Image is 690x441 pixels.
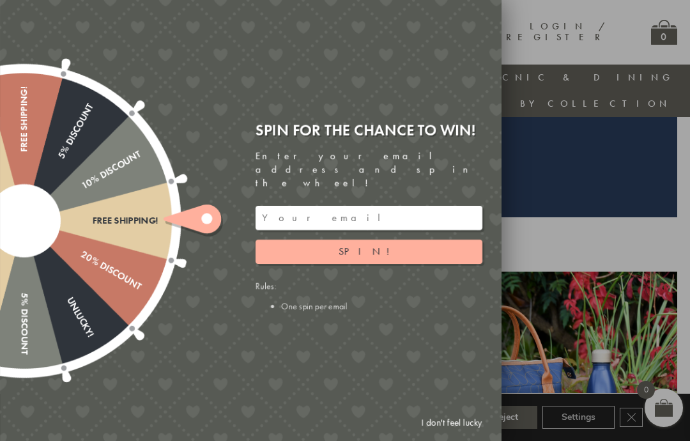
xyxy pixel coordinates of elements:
[256,206,482,230] input: Your email
[256,280,482,312] div: Rules:
[281,300,482,312] li: One spin per email
[19,220,29,355] div: 5% Discount
[339,245,399,258] span: Spin!
[24,215,158,226] div: Free shipping!
[256,240,482,264] button: Spin!
[256,150,482,189] div: Enter your email address and spin the wheel!
[21,149,142,226] div: 10% Discount
[415,411,489,435] a: I don't feel lucky
[19,86,29,220] div: Free shipping!
[21,216,142,293] div: 20% Discount
[19,102,96,223] div: 5% Discount
[19,218,96,339] div: Unlucky!
[256,120,482,140] div: Spin for the chance to win!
